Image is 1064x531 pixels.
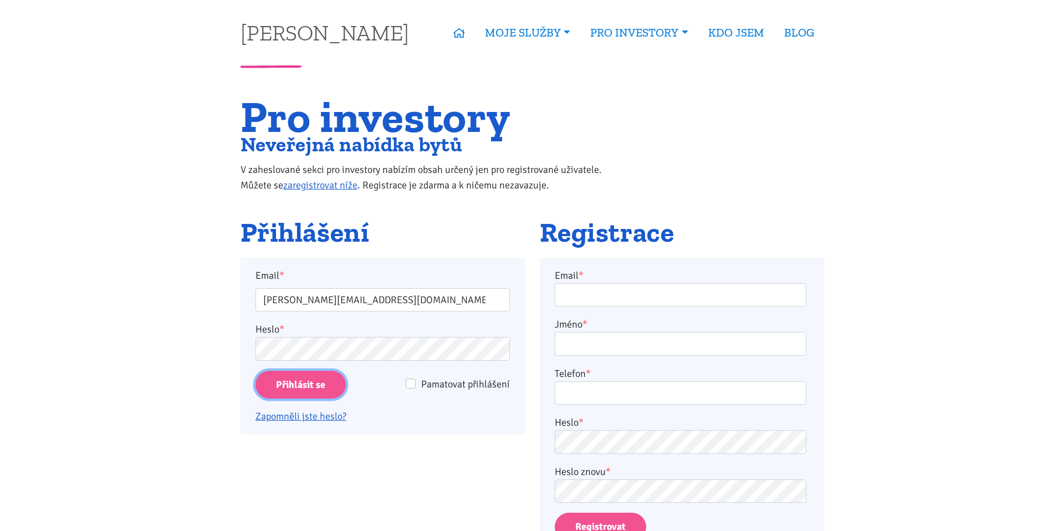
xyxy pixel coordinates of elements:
label: Email [555,268,584,283]
h1: Pro investory [241,98,625,135]
h2: Registrace [540,218,824,248]
abbr: required [579,416,584,428]
abbr: required [586,367,591,380]
h2: Neveřejná nabídka bytů [241,135,625,154]
a: KDO JSEM [698,20,774,45]
abbr: required [582,318,587,330]
a: [PERSON_NAME] [241,22,409,43]
a: BLOG [774,20,824,45]
label: Telefon [555,366,591,381]
label: Jméno [555,316,587,332]
p: V zaheslované sekci pro investory nabízím obsah určený jen pro registrované uživatele. Můžete se ... [241,162,625,193]
h2: Přihlášení [241,218,525,248]
label: Heslo znovu [555,464,611,479]
a: PRO INVESTORY [580,20,698,45]
label: Heslo [255,321,284,337]
label: Heslo [555,415,584,430]
abbr: required [579,269,584,282]
span: Pamatovat přihlášení [421,378,510,390]
label: Email [248,268,517,283]
a: zaregistrovat níže [283,179,357,191]
a: Zapomněli jste heslo? [255,410,346,422]
input: Přihlásit se [255,371,346,399]
abbr: required [606,466,611,478]
a: MOJE SLUŽBY [475,20,580,45]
